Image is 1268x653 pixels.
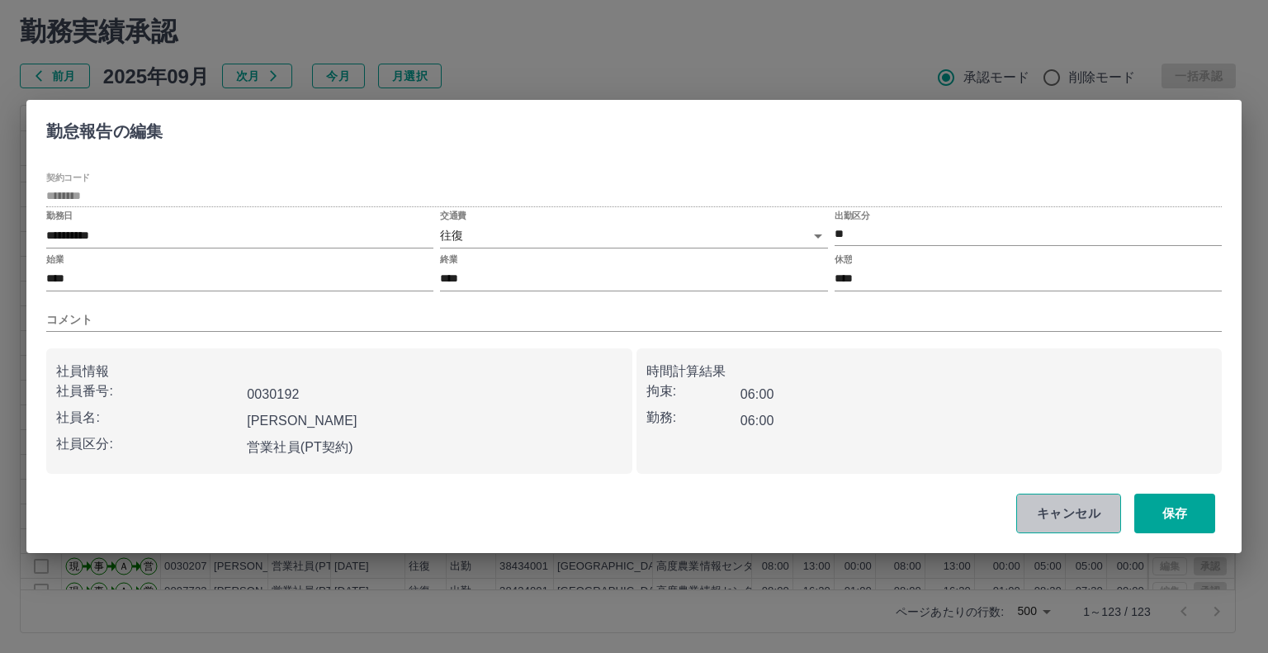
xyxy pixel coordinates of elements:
[1016,494,1121,533] button: キャンセル
[56,362,622,381] p: 社員情報
[247,414,357,428] b: [PERSON_NAME]
[46,172,90,184] label: 契約コード
[247,387,299,401] b: 0030192
[646,362,1213,381] p: 時間計算結果
[56,434,240,454] p: 社員区分:
[646,381,740,401] p: 拘束:
[440,253,457,265] label: 終業
[1134,494,1215,533] button: 保存
[247,440,353,454] b: 営業社員(PT契約)
[26,100,182,156] h2: 勤怠報告の編集
[440,224,827,248] div: 往復
[56,381,240,401] p: 社員番号:
[440,210,466,222] label: 交通費
[56,408,240,428] p: 社員名:
[835,253,852,265] label: 休憩
[46,253,64,265] label: 始業
[740,387,774,401] b: 06:00
[646,408,740,428] p: 勤務:
[46,210,73,222] label: 勤務日
[740,414,774,428] b: 06:00
[835,210,869,222] label: 出勤区分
